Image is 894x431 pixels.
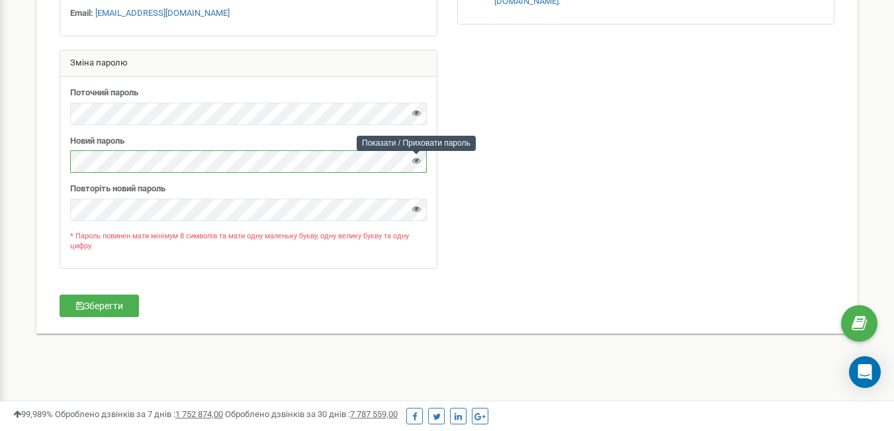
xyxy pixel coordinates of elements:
[95,8,230,18] a: [EMAIL_ADDRESS][DOMAIN_NAME]
[60,295,139,317] button: Зберегти
[60,50,437,77] div: Зміна паролю
[225,409,398,419] span: Оброблено дзвінків за 30 днів :
[70,135,124,148] label: Новий пароль
[70,231,427,252] p: * Пароль повинен мати мінімум 8 символів та мати одну маленьку букву, одну велику букву та одну ц...
[175,409,223,419] u: 1 752 874,00
[70,87,138,99] label: Поточний пароль
[357,136,476,151] div: Показати / Приховати пароль
[350,409,398,419] u: 7 787 559,00
[70,183,165,195] label: Повторіть новий пароль
[70,8,93,18] strong: Email:
[849,356,881,388] div: Open Intercom Messenger
[13,409,53,419] span: 99,989%
[55,409,223,419] span: Оброблено дзвінків за 7 днів :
